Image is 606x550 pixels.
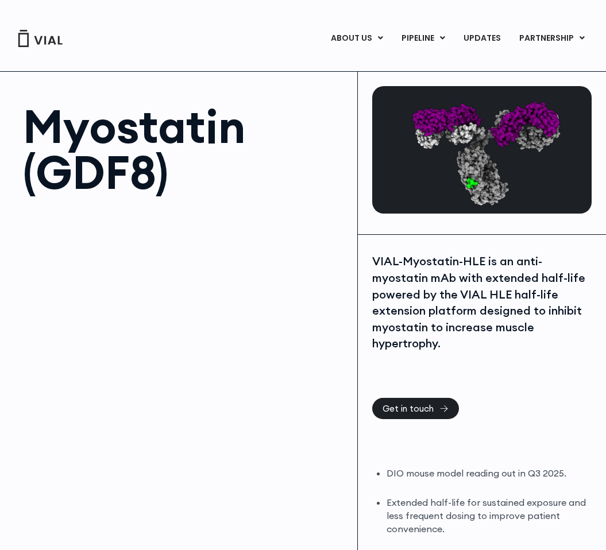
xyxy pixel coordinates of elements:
[454,29,509,48] a: UPDATES
[392,29,454,48] a: PIPELINEMenu Toggle
[387,496,592,536] li: Extended half-life for sustained exposure and less frequent dosing to improve patient convenience.
[510,29,594,48] a: PARTNERSHIPMenu Toggle
[383,404,434,413] span: Get in touch
[372,253,592,352] div: VIAL-Myostatin-HLE is an anti-myostatin mAb with extended half-life powered by the VIAL HLE half-...
[372,398,459,419] a: Get in touch
[387,467,592,480] li: DIO mouse model reading out in Q3 2025.
[23,103,346,195] h1: Myostatin (GDF8)
[17,30,63,47] img: Vial Logo
[322,29,392,48] a: ABOUT USMenu Toggle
